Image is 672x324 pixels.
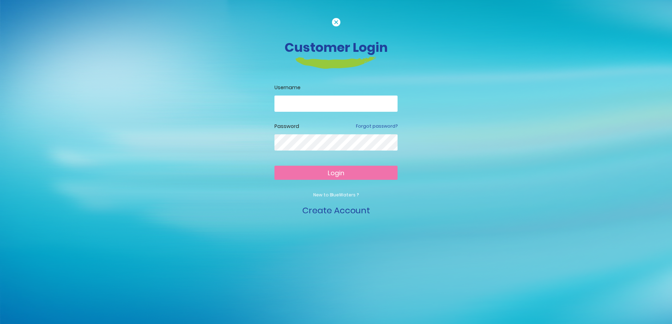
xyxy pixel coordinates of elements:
[274,166,398,180] button: Login
[332,18,340,26] img: cancel
[296,57,376,69] img: login-heading-border.png
[302,204,370,216] a: Create Account
[274,192,398,198] p: New to BlueWaters ?
[274,123,299,130] label: Password
[140,40,532,55] h3: Customer Login
[356,123,398,129] a: Forgot password?
[274,84,398,91] label: Username
[328,169,344,177] span: Login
